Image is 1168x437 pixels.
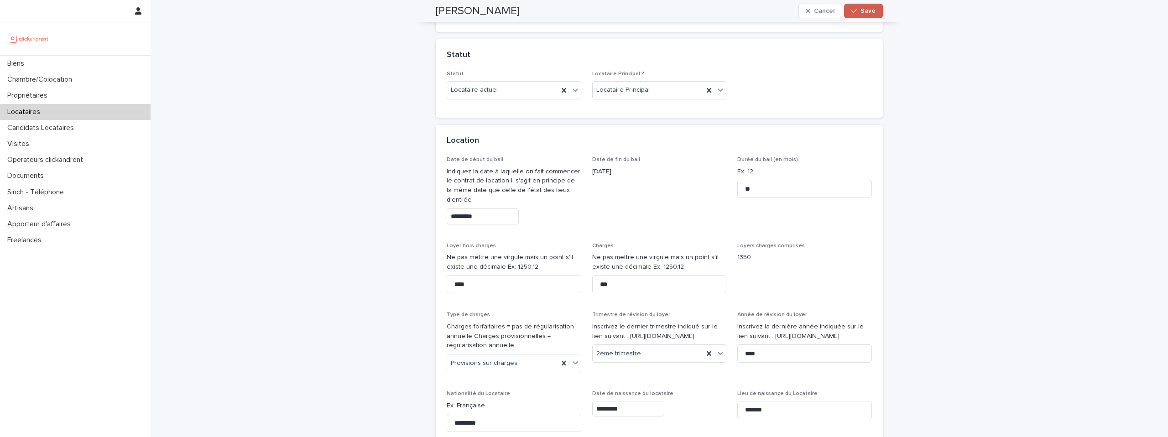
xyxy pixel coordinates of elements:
p: [DATE] [592,167,727,177]
span: Durée du bail (en mois) [737,157,798,162]
p: Indiquez la date à laquelle on fait commencer le contrat de location Il s'agit en principe de la ... [447,167,581,205]
span: Save [860,8,876,14]
p: Ex: 12 [737,167,872,177]
span: Trimestre de révision du loyer [592,312,670,317]
span: Statut [447,71,464,77]
p: Inscrivez le dernier trimestre indiqué sur le lien suivant : [URL][DOMAIN_NAME] [592,322,727,341]
p: Biens [4,59,31,68]
p: Artisans [4,204,41,213]
span: Loyers charges comprises [737,243,805,249]
p: Operateurs clickandrent [4,156,90,164]
p: Charges forfaitaires = pas de régularisation annuelle Charges provisionnelles = régularisation an... [447,322,581,350]
h2: Location [447,136,479,146]
p: Sinch - Téléphone [4,188,71,197]
span: Locataire actuel [451,85,498,95]
span: Cancel [814,8,834,14]
p: Propriétaires [4,91,55,100]
span: Date de fin du bail [592,157,640,162]
p: Apporteur d'affaires [4,220,78,229]
span: Nationalité du Locataire [447,391,510,396]
p: Ne pas mettre une virgule mais un point s'il existe une décimale Ex: 1250.12 [447,253,581,272]
span: Type de charges [447,312,490,317]
p: Freelances [4,236,49,245]
span: Date de naissance du locataire [592,391,673,396]
span: Charges [592,243,614,249]
p: 1350 [737,253,872,262]
button: Save [844,4,883,18]
span: Lieu de naissance du Locataire [737,391,818,396]
p: Documents [4,172,51,180]
h2: Statut [447,50,470,60]
p: Ne pas mettre une virgule mais un point s'il existe une décimale Ex: 1250.12 [592,253,727,272]
span: 2ème trimestre [596,349,641,359]
img: UCB0brd3T0yccxBKYDjQ [7,30,52,48]
p: Chambre/Colocation [4,75,79,84]
p: Candidats Locataires [4,124,81,132]
span: Provisions sur charges [451,359,517,368]
button: Cancel [798,4,842,18]
span: Loyer hors charges [447,243,496,249]
span: Locataire Principal ? [592,71,644,77]
p: Visites [4,140,36,148]
p: Ex: Française [447,401,581,411]
span: Locataire Principal [596,85,650,95]
p: Locataires [4,108,47,116]
span: Année de révision du loyer [737,312,807,317]
span: Date de début du bail [447,157,503,162]
h2: [PERSON_NAME] [436,5,520,18]
p: Inscrivez la dernière année indiquée sur le lien suivant : [URL][DOMAIN_NAME] [737,322,872,341]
